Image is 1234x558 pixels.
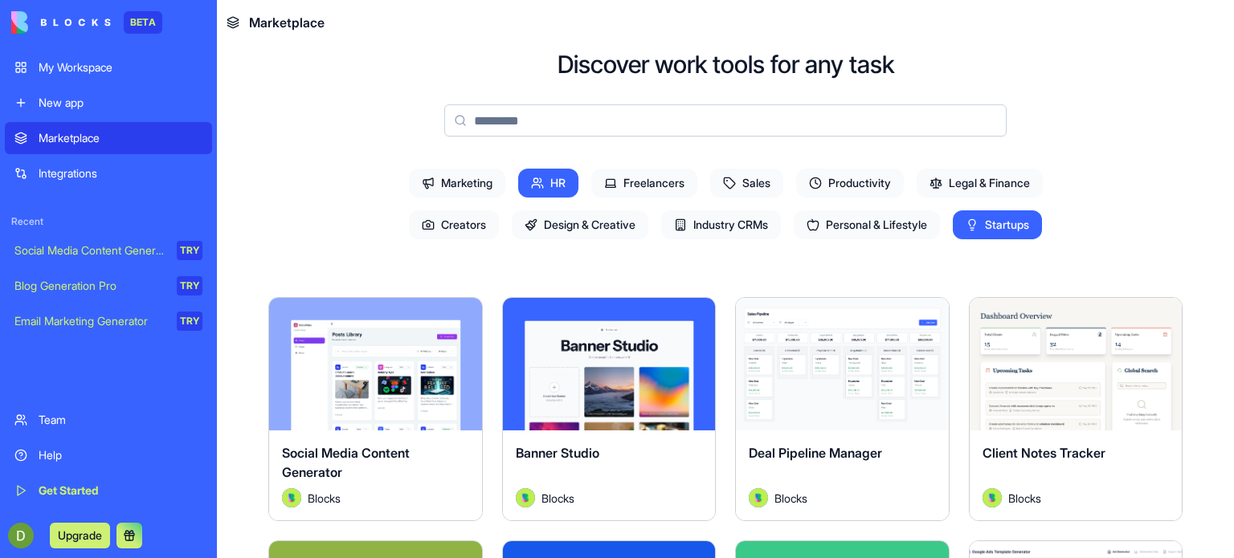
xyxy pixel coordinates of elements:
[5,404,212,436] a: Team
[11,11,111,34] img: logo
[39,165,202,181] div: Integrations
[969,297,1183,521] a: Client Notes TrackerAvatarBlocks
[5,215,212,228] span: Recent
[308,490,341,507] span: Blocks
[14,242,165,259] div: Social Media Content Generator
[282,445,410,480] span: Social Media Content Generator
[177,276,202,295] div: TRY
[39,95,202,111] div: New app
[39,59,202,75] div: My Workspace
[917,169,1043,198] span: Legal & Finance
[5,234,212,267] a: Social Media Content GeneratorTRY
[39,447,202,463] div: Help
[5,270,212,302] a: Blog Generation ProTRY
[796,169,904,198] span: Productivity
[409,210,499,239] span: Creators
[558,50,894,79] h2: Discover work tools for any task
[5,439,212,471] a: Help
[516,445,599,461] span: Banner Studio
[983,445,1105,461] span: Client Notes Tracker
[749,445,882,461] span: Deal Pipeline Manager
[5,475,212,507] a: Get Started
[512,210,648,239] span: Design & Creative
[5,51,212,83] a: My Workspace
[124,11,162,34] div: BETA
[14,313,165,329] div: Email Marketing Generator
[5,157,212,189] a: Integrations
[14,278,165,294] div: Blog Generation Pro
[249,13,325,32] span: Marketplace
[11,11,162,34] a: BETA
[983,488,1002,507] img: Avatar
[39,130,202,146] div: Marketplace
[749,488,768,507] img: Avatar
[282,488,301,507] img: Avatar
[177,241,202,260] div: TRY
[5,87,212,119] a: New app
[177,312,202,331] div: TRY
[661,210,781,239] span: Industry CRMs
[5,305,212,337] a: Email Marketing GeneratorTRY
[953,210,1042,239] span: Startups
[409,169,505,198] span: Marketing
[50,523,110,548] button: Upgrade
[735,297,950,521] a: Deal Pipeline ManagerAvatarBlocks
[39,412,202,428] div: Team
[541,490,574,507] span: Blocks
[591,169,697,198] span: Freelancers
[39,483,202,499] div: Get Started
[516,488,535,507] img: Avatar
[268,297,483,521] a: Social Media Content GeneratorAvatarBlocks
[5,122,212,154] a: Marketplace
[518,169,578,198] span: HR
[710,169,783,198] span: Sales
[794,210,940,239] span: Personal & Lifestyle
[50,527,110,543] a: Upgrade
[8,523,34,548] img: ACg8ocLVKQhgSPrrZg_cUqv1Xz9NlLHjQuxrFON0DMg4L3ifHxBx_Q=s96-c
[774,490,807,507] span: Blocks
[502,297,717,521] a: Banner StudioAvatarBlocks
[1008,490,1041,507] span: Blocks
